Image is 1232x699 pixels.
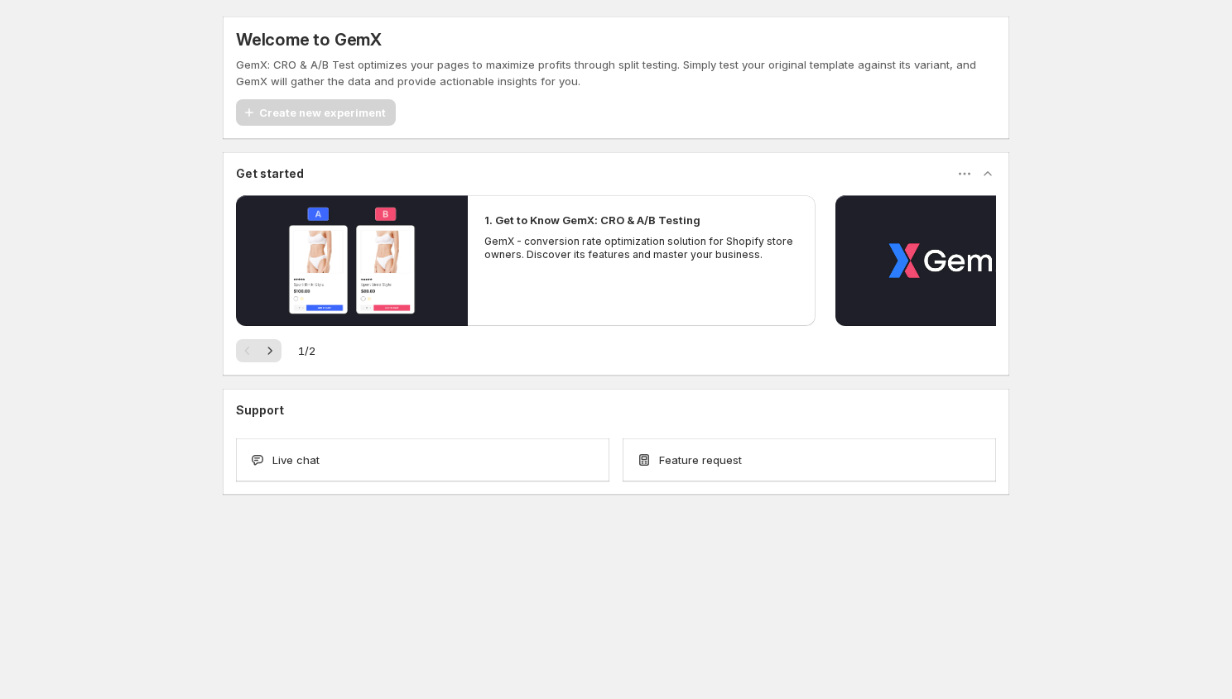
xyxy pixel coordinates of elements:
span: Feature request [659,452,742,468]
p: GemX: CRO & A/B Test optimizes your pages to maximize profits through split testing. Simply test ... [236,56,996,89]
span: Live chat [272,452,320,468]
h5: Welcome to GemX [236,30,382,50]
h3: Get started [236,165,304,182]
p: GemX - conversion rate optimization solution for Shopify store owners. Discover its features and ... [484,235,799,261]
h2: 1. Get to Know GemX: CRO & A/B Testing [484,212,700,228]
span: 1 / 2 [298,342,315,359]
h3: Support [236,402,284,419]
